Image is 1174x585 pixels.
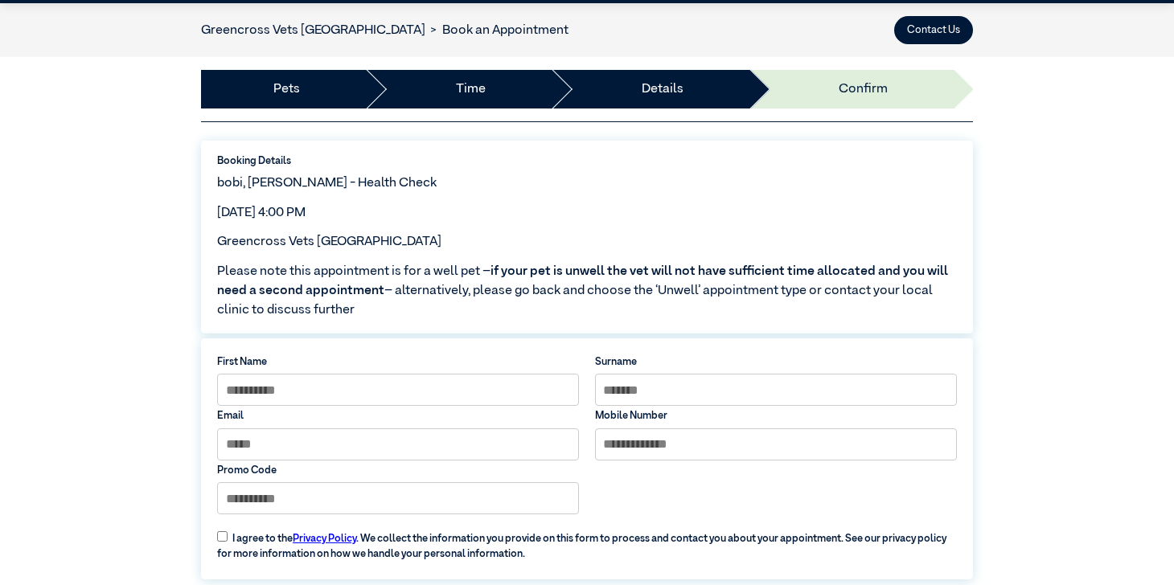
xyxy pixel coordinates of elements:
[201,24,425,37] a: Greencross Vets [GEOGRAPHIC_DATA]
[217,235,441,248] span: Greencross Vets [GEOGRAPHIC_DATA]
[217,463,579,478] label: Promo Code
[217,207,306,219] span: [DATE] 4:00 PM
[894,16,973,44] button: Contact Us
[217,531,228,542] input: I agree to thePrivacy Policy. We collect the information you provide on this form to process and ...
[217,177,437,190] span: bobi, [PERSON_NAME] - Health Check
[209,521,964,562] label: I agree to the . We collect the information you provide on this form to process and contact you a...
[217,265,948,297] span: if your pet is unwell the vet will not have sufficient time allocated and you will need a second ...
[273,80,300,99] a: Pets
[217,354,579,370] label: First Name
[425,21,569,40] li: Book an Appointment
[293,534,356,544] a: Privacy Policy
[595,408,957,423] label: Mobile Number
[217,153,957,169] label: Booking Details
[217,408,579,423] label: Email
[217,262,957,320] span: Please note this appointment is for a well pet – – alternatively, please go back and choose the ‘...
[642,80,683,99] a: Details
[201,21,569,40] nav: breadcrumb
[456,80,486,99] a: Time
[595,354,957,370] label: Surname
